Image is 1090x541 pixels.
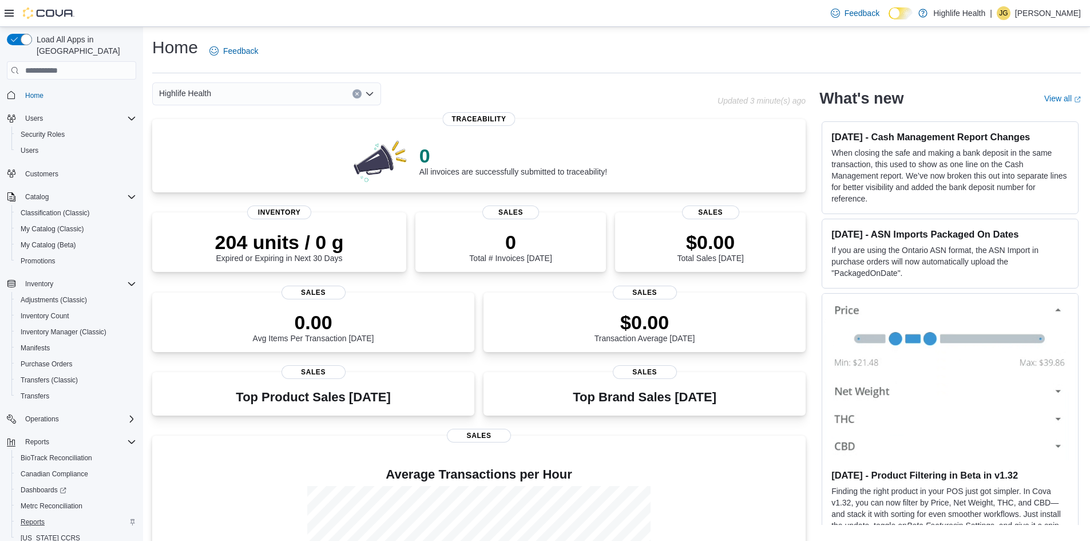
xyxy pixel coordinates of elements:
input: Dark Mode [889,7,913,19]
span: Users [16,144,136,157]
span: Metrc Reconciliation [21,501,82,511]
span: Security Roles [21,130,65,139]
button: Operations [21,412,64,426]
span: BioTrack Reconciliation [16,451,136,465]
span: Dashboards [16,483,136,497]
span: My Catalog (Beta) [16,238,136,252]
p: | [990,6,992,20]
span: Highlife Health [159,86,211,100]
div: Expired or Expiring in Next 30 Days [215,231,344,263]
span: Sales [282,365,346,379]
button: Operations [2,411,141,427]
h3: [DATE] - Product Filtering in Beta in v1.32 [831,469,1069,481]
span: Operations [21,412,136,426]
h1: Home [152,36,198,59]
span: Dashboards [21,485,66,495]
span: Canadian Compliance [16,467,136,481]
span: Inventory Count [16,309,136,323]
h3: [DATE] - ASN Imports Packaged On Dates [831,228,1069,240]
span: Customers [21,167,136,181]
span: Adjustments (Classic) [21,295,87,305]
span: Reports [21,518,45,527]
span: Reports [21,435,136,449]
span: Inventory Count [21,311,69,321]
span: Sales [447,429,511,443]
button: Inventory Manager (Classic) [11,324,141,340]
a: Classification (Classic) [16,206,94,220]
span: Inventory [247,206,311,219]
div: Transaction Average [DATE] [594,311,695,343]
a: Inventory Manager (Classic) [16,325,111,339]
a: My Catalog (Beta) [16,238,81,252]
div: Avg Items Per Transaction [DATE] [253,311,374,343]
button: Reports [2,434,141,450]
p: 0 [419,144,607,167]
span: Users [25,114,43,123]
a: Canadian Compliance [16,467,93,481]
div: All invoices are successfully submitted to traceability! [419,144,607,176]
p: $0.00 [594,311,695,334]
div: Jennifer Gierum [997,6,1010,20]
span: JG [999,6,1008,20]
button: Open list of options [365,89,374,98]
h3: Top Product Sales [DATE] [236,390,390,404]
span: Metrc Reconciliation [16,499,136,513]
button: Classification (Classic) [11,205,141,221]
a: Reports [16,515,49,529]
div: Total Sales [DATE] [677,231,743,263]
span: My Catalog (Classic) [21,224,84,234]
span: Sales [613,365,677,379]
span: Sales [613,286,677,299]
span: Home [21,88,136,102]
button: Inventory [2,276,141,292]
button: Clear input [352,89,362,98]
div: Total # Invoices [DATE] [469,231,552,263]
span: Classification (Classic) [21,208,90,218]
h3: [DATE] - Cash Management Report Changes [831,131,1069,143]
a: Feedback [205,40,263,62]
span: Promotions [16,254,136,268]
p: $0.00 [677,231,743,254]
span: My Catalog (Beta) [21,240,76,250]
button: Manifests [11,340,141,356]
p: If you are using the Ontario ASN format, the ASN Import in purchase orders will now automatically... [831,244,1069,279]
span: Home [25,91,43,100]
span: Catalog [25,192,49,202]
h4: Average Transactions per Hour [161,468,796,481]
a: Metrc Reconciliation [16,499,87,513]
p: [PERSON_NAME] [1015,6,1081,20]
a: Transfers (Classic) [16,373,82,387]
span: Classification (Classic) [16,206,136,220]
span: Promotions [21,256,56,266]
img: Cova [23,7,74,19]
span: Reports [16,515,136,529]
button: My Catalog (Classic) [11,221,141,237]
button: Transfers (Classic) [11,372,141,388]
a: Inventory Count [16,309,74,323]
span: Users [21,146,38,155]
span: Inventory [21,277,136,291]
span: Load All Apps in [GEOGRAPHIC_DATA] [32,34,136,57]
span: My Catalog (Classic) [16,222,136,236]
em: Beta Features [907,521,957,530]
span: Users [21,112,136,125]
span: Traceability [443,112,516,126]
a: Security Roles [16,128,69,141]
a: View allExternal link [1044,94,1081,103]
h3: Top Brand Sales [DATE] [573,390,716,404]
a: Dashboards [11,482,141,498]
a: Feedback [826,2,884,25]
span: Sales [682,206,739,219]
span: Purchase Orders [21,360,73,369]
p: 0 [469,231,552,254]
span: Security Roles [16,128,136,141]
button: Home [2,86,141,103]
a: Purchase Orders [16,357,77,371]
button: Users [2,110,141,127]
span: Canadian Compliance [21,469,88,479]
button: Purchase Orders [11,356,141,372]
a: Dashboards [16,483,71,497]
a: Home [21,89,48,102]
span: Reports [25,437,49,447]
button: Catalog [2,189,141,205]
